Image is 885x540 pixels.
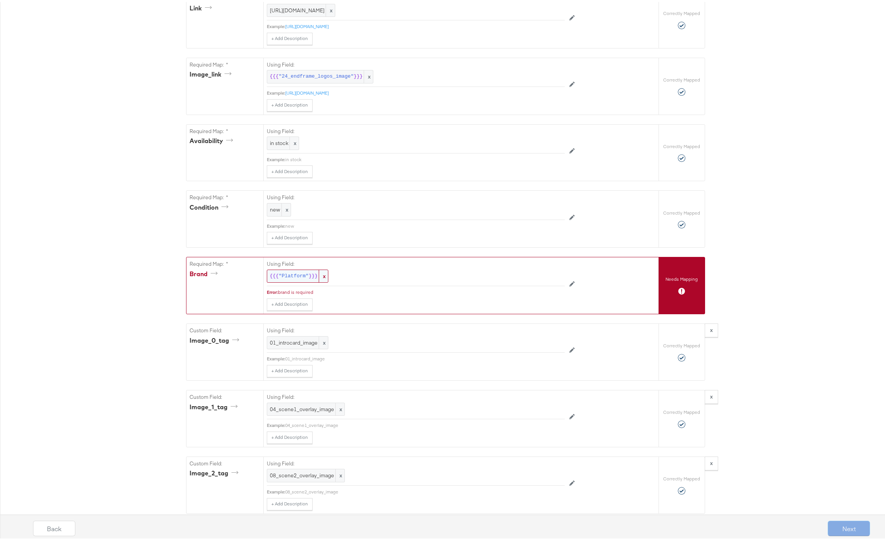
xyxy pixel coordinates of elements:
label: Custom Field: [190,458,260,465]
div: Example: [267,88,285,94]
label: Correctly Mapped [663,142,700,148]
strong: x [710,325,713,332]
span: }}} [354,71,363,78]
span: [URL][DOMAIN_NAME] [270,5,332,12]
label: Using Field: [267,325,565,332]
label: Custom Field: [190,392,260,399]
div: brand is required [278,287,565,293]
span: x [319,268,328,281]
label: Correctly Mapped [663,474,700,480]
label: Using Field: [267,192,565,199]
span: x [364,68,373,81]
span: 01_introcard_image [270,337,325,345]
label: Required Map: * [190,258,260,266]
button: + Add Description [267,230,313,242]
button: + Add Description [267,297,313,309]
span: 04_scene1_overlay_image [270,404,342,411]
span: in stock [270,138,296,145]
span: {{{ [270,271,279,278]
label: Using Field: [267,458,565,465]
div: image_2_tag [190,467,241,476]
span: x [319,335,328,347]
strong: x [710,458,713,465]
div: condition [190,201,231,210]
button: x [705,322,718,335]
span: {{{ [270,71,279,78]
div: 08_scene2_overlay_image [285,487,565,493]
label: Using Field: [267,392,565,399]
label: Correctly Mapped [663,8,700,15]
div: Example: [267,221,285,227]
a: [URL][DOMAIN_NAME] [285,88,329,94]
label: Correctly Mapped [663,407,700,413]
button: + Add Description [267,363,313,375]
strong: x [710,391,713,398]
span: x [281,202,291,214]
label: Needs Mapping [665,274,698,280]
label: Correctly Mapped [663,208,700,214]
span: x [335,401,344,414]
div: Example: [267,420,285,427]
button: + Add Description [267,496,313,508]
span: "24_endframe_logos_image" [279,71,354,78]
div: link [190,2,215,11]
label: Using Field: [267,59,565,67]
div: Example: [267,354,285,360]
button: + Add Description [267,163,313,176]
div: availability [190,135,236,143]
label: Using Field: [267,126,565,133]
label: Using Field: [267,258,565,266]
div: new [285,221,565,227]
label: Correctly Mapped [663,75,700,81]
div: Example: [267,155,285,161]
div: image_link [190,68,234,77]
label: Required Map: * [190,192,260,199]
label: Custom Field: [190,325,260,332]
button: + Add Description [267,430,313,442]
div: image_1_tag [190,401,240,410]
div: Example: [267,487,285,493]
div: in stock [285,155,565,161]
span: x [335,467,344,480]
a: [URL][DOMAIN_NAME] [285,22,329,27]
label: Required Map: * [190,59,260,67]
div: 01_introcard_image [285,354,565,360]
button: x [705,388,718,402]
label: Required Map: * [190,126,260,133]
button: + Add Description [267,31,313,43]
label: Correctly Mapped [663,341,700,347]
button: x [705,455,718,468]
button: Back [33,519,75,534]
div: image_0_tag [190,334,242,343]
span: }}} [309,271,318,278]
div: 04_scene1_overlay_image [285,420,565,427]
div: Example: [267,22,285,28]
span: 08_scene2_overlay_image [270,470,342,477]
button: + Add Description [267,97,313,110]
span: "Platform" [279,271,309,278]
span: x [289,135,299,148]
div: Error: [267,287,278,293]
span: x [326,2,335,15]
div: brand [190,268,220,277]
span: new [270,204,288,212]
